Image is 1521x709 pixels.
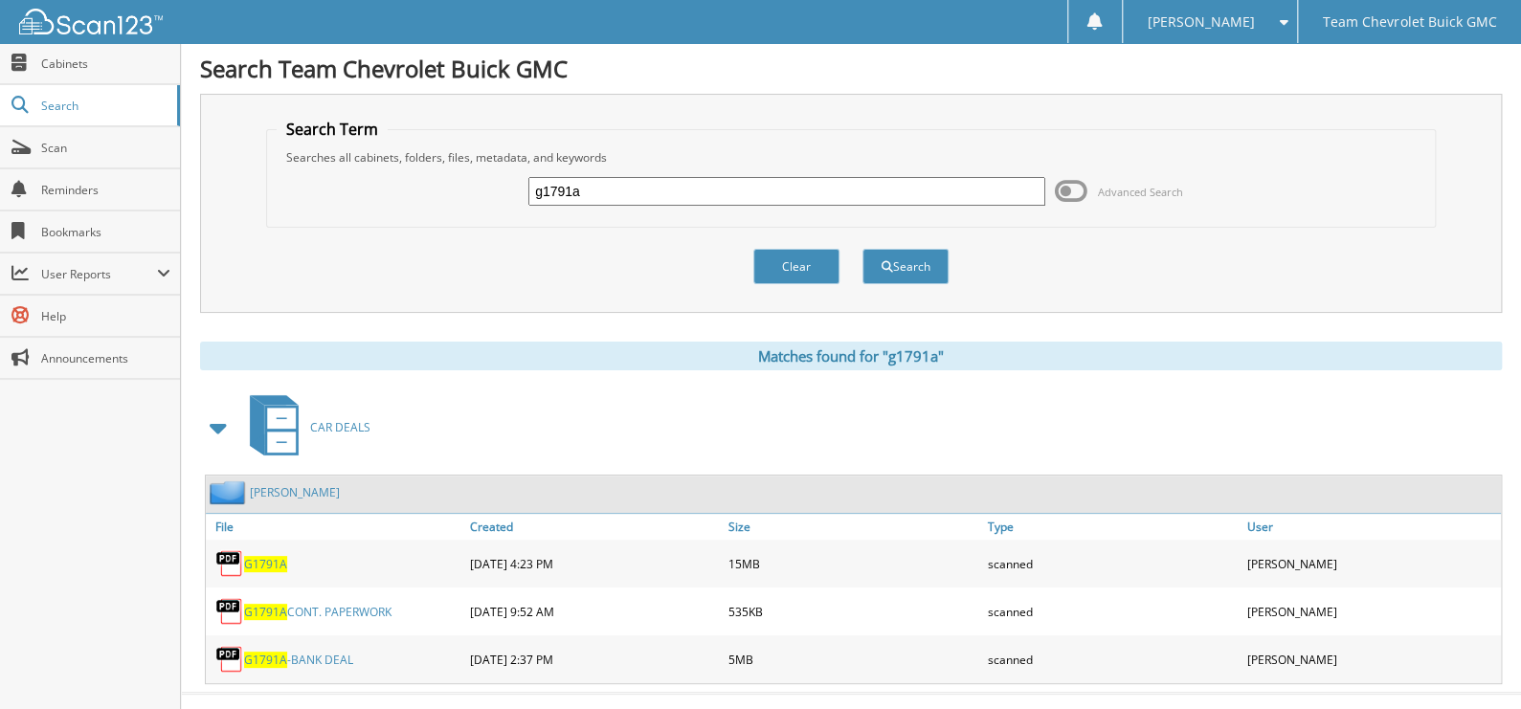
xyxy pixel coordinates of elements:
span: G1791A [244,604,287,620]
div: [DATE] 9:52 AM [465,592,725,631]
img: scan123-logo-white.svg [19,9,163,34]
legend: Search Term [277,119,388,140]
a: CAR DEALS [238,389,370,465]
button: Clear [753,249,839,284]
a: File [206,514,465,540]
span: [PERSON_NAME] [1147,16,1254,28]
span: Team Chevrolet Buick GMC [1323,16,1496,28]
span: Search [41,98,168,114]
img: PDF.png [215,549,244,578]
div: Matches found for "g1791a" [200,342,1502,370]
span: Help [41,308,170,324]
div: [DATE] 4:23 PM [465,544,725,583]
a: G1791A-BANK DEAL [244,652,353,668]
a: Created [465,514,725,540]
iframe: Chat Widget [1425,617,1521,709]
div: [DATE] 2:37 PM [465,640,725,678]
div: 15MB [724,544,983,583]
span: Bookmarks [41,224,170,240]
img: PDF.png [215,597,244,626]
div: scanned [983,544,1242,583]
div: 535KB [724,592,983,631]
a: Type [983,514,1242,540]
span: User Reports [41,266,157,282]
span: CAR DEALS [310,419,370,435]
a: Size [724,514,983,540]
div: scanned [983,592,1242,631]
img: PDF.png [215,645,244,674]
div: 5MB [724,640,983,678]
div: [PERSON_NAME] [1241,544,1501,583]
div: [PERSON_NAME] [1241,640,1501,678]
h1: Search Team Chevrolet Buick GMC [200,53,1502,84]
div: [PERSON_NAME] [1241,592,1501,631]
button: Search [862,249,949,284]
span: Advanced Search [1098,185,1183,199]
a: [PERSON_NAME] [250,484,340,500]
a: G1791ACONT. PAPERWORK [244,604,391,620]
div: Searches all cabinets, folders, files, metadata, and keywords [277,149,1425,166]
span: Scan [41,140,170,156]
img: folder2.png [210,480,250,504]
span: Announcements [41,350,170,366]
a: G1791A [244,556,287,572]
span: Cabinets [41,55,170,72]
a: User [1241,514,1501,540]
span: G1791A [244,652,287,668]
span: Reminders [41,182,170,198]
div: scanned [983,640,1242,678]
